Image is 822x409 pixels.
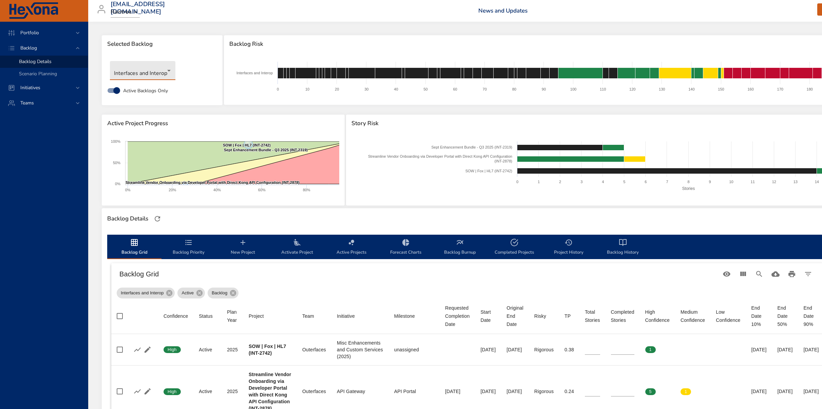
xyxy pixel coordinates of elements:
span: Team [302,312,326,320]
div: Sort [337,312,355,320]
div: TP [565,312,571,320]
span: Active Project Progress [107,120,339,127]
text: 2 [559,180,561,184]
div: [DATE] [778,388,793,395]
div: Outerfaces [302,388,326,395]
div: Sort [480,308,496,324]
img: Hexona [8,2,59,19]
button: Search [751,266,767,282]
span: Active [177,290,197,296]
text: 4 [602,180,604,184]
div: Rigorous [534,346,554,353]
div: End Date 10% [751,304,767,328]
div: Risky [534,312,546,320]
span: Completed Projects [491,238,537,256]
div: Outerfaces [302,346,326,353]
span: Total Stories [585,308,600,324]
text: SOW | Fox | HL7 (INT-2742) [465,169,512,173]
text: 70 [483,87,487,91]
text: 170 [777,87,783,91]
div: 2025 [227,346,238,353]
div: Sort [611,308,634,324]
div: Backlog [208,288,238,298]
div: High Confidence [645,308,670,324]
text: 160 [748,87,754,91]
text: 10 [729,180,733,184]
span: TP [565,312,574,320]
span: Selected Backlog [107,41,217,47]
span: Initiative [337,312,383,320]
div: [DATE] [751,346,767,353]
span: Project History [546,238,592,256]
button: Standard Views [719,266,735,282]
button: Refresh Page [152,214,163,224]
div: Confidence [164,312,188,320]
text: 20 [335,87,339,91]
span: Start Date [480,308,496,324]
div: [DATE] [506,388,523,395]
span: Project [249,312,291,320]
text: 11 [751,180,755,184]
span: Backlog [208,290,231,296]
text: 14 [815,180,819,184]
div: Rigorous [534,388,554,395]
text: Stories [682,186,695,191]
div: Low Confidence [716,308,740,324]
div: Sort [681,308,705,324]
div: Plan Year [227,308,238,324]
span: Portfolio [15,30,44,36]
div: Sort [565,312,571,320]
text: 80 [512,87,516,91]
div: Sort [445,304,470,328]
span: Scenario Planning [19,71,57,77]
h6: Backlog Grid [119,269,719,279]
div: Interfaces and Interop [117,288,175,298]
div: API Gateway [337,388,383,395]
text: 90 [542,87,546,91]
div: 2025 [227,388,238,395]
text: Streamline Vendor Onboarding via Developer Portal with Direct Kong API Configuration (INT-2878) [368,154,513,163]
text: 50 [424,87,428,91]
text: 9 [709,180,711,184]
span: Forecast Charts [383,238,429,256]
button: View Columns [735,266,751,282]
span: Medium Confidence [681,308,705,324]
div: End Date 50% [778,304,793,328]
div: API Portal [394,388,434,395]
button: Print [784,266,800,282]
span: Active Backlogs Only [123,87,168,94]
text: Streamline Vendor Onboarding via Developer Portal with Direct Kong API Configuration (INT-2878) [126,180,300,184]
span: Milestone [394,312,434,320]
span: Backlog Details [19,58,52,65]
text: 180 [807,87,813,91]
span: Completed Stories [611,308,634,324]
div: Sort [716,308,740,324]
div: Project [249,312,264,320]
div: [DATE] [804,346,819,353]
div: Active [199,388,216,395]
text: Sept Enhancement Bundle - Q3 2025 (INT-2319) [432,145,512,149]
text: 3 [581,180,583,184]
div: [DATE] [751,388,767,395]
text: 150 [718,87,724,91]
button: Show Burnup [132,345,142,355]
div: [DATE] [778,346,793,353]
text: Interfaces and Interop [236,71,273,75]
div: [DATE] [480,388,496,395]
div: [DATE] [480,346,496,353]
span: Backlog [15,45,42,51]
text: 30 [364,87,368,91]
text: 40% [213,188,221,192]
div: Team [302,312,314,320]
button: Filter Table [800,266,816,282]
text: Sept Enhancement Bundle - Q3 2025 (INT-2319) [224,148,308,152]
text: 20% [169,188,176,192]
text: 12 [772,180,776,184]
text: 10 [305,87,309,91]
div: 0.38 [565,346,574,353]
div: Raintree [111,7,140,18]
div: Milestone [394,312,415,320]
text: 130 [659,87,665,91]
